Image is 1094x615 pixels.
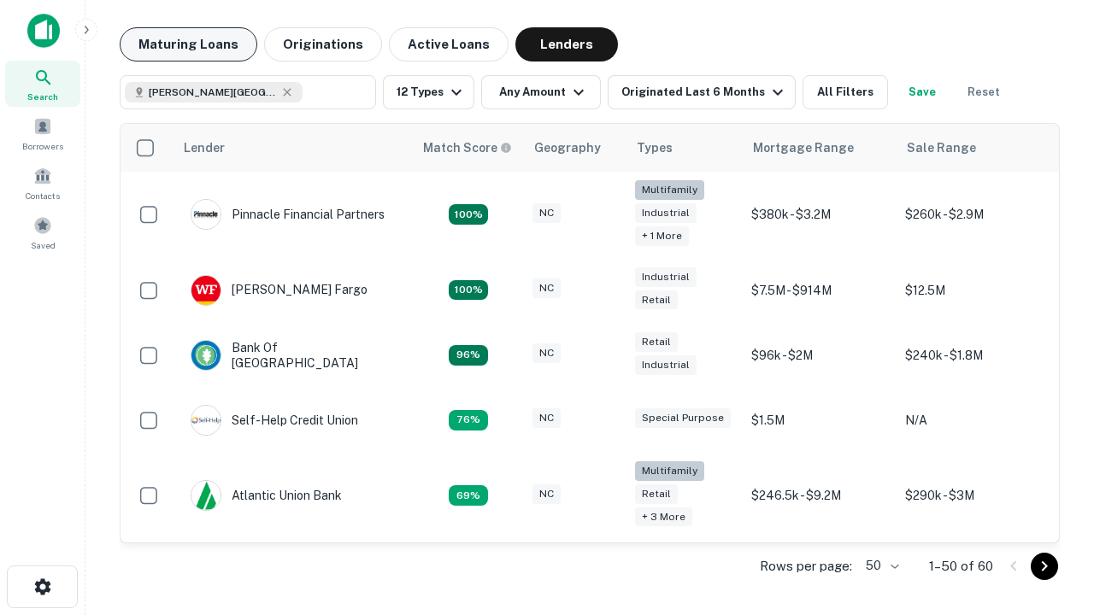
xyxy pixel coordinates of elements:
[449,345,488,366] div: Matching Properties: 14, hasApolloMatch: undefined
[1009,424,1094,506] iframe: Chat Widget
[149,85,277,100] span: [PERSON_NAME][GEOGRAPHIC_DATA], [GEOGRAPHIC_DATA]
[389,27,509,61] button: Active Loans
[191,199,385,230] div: Pinnacle Financial Partners
[897,453,1050,539] td: $290k - $3M
[743,388,897,453] td: $1.5M
[27,14,60,48] img: capitalize-icon.png
[532,278,561,298] div: NC
[191,340,396,371] div: Bank Of [GEOGRAPHIC_DATA]
[907,138,976,158] div: Sale Range
[753,138,854,158] div: Mortgage Range
[859,553,902,578] div: 50
[635,484,678,504] div: Retail
[626,124,743,172] th: Types
[532,343,561,363] div: NC
[743,258,897,323] td: $7.5M - $914M
[635,408,731,428] div: Special Purpose
[635,332,678,352] div: Retail
[743,172,897,258] td: $380k - $3.2M
[191,276,221,305] img: picture
[532,408,561,428] div: NC
[803,75,888,109] button: All Filters
[635,461,704,481] div: Multifamily
[5,209,80,255] a: Saved
[929,556,993,577] p: 1–50 of 60
[897,323,1050,388] td: $240k - $1.8M
[174,124,413,172] th: Lender
[481,75,601,109] button: Any Amount
[31,238,56,252] span: Saved
[5,110,80,156] a: Borrowers
[897,124,1050,172] th: Sale Range
[191,341,221,370] img: picture
[743,323,897,388] td: $96k - $2M
[191,405,358,436] div: Self-help Credit Union
[635,226,689,246] div: + 1 more
[191,480,342,511] div: Atlantic Union Bank
[22,139,63,153] span: Borrowers
[532,484,561,504] div: NC
[621,82,788,102] div: Originated Last 6 Months
[895,75,950,109] button: Save your search to get updates of matches that match your search criteria.
[449,410,488,430] div: Matching Properties: 11, hasApolloMatch: undefined
[532,203,561,223] div: NC
[534,138,601,158] div: Geography
[524,124,626,172] th: Geography
[27,90,58,103] span: Search
[760,556,852,577] p: Rows per page:
[413,124,524,172] th: Capitalize uses an advanced AI algorithm to match your search with the best lender. The match sco...
[515,27,618,61] button: Lenders
[635,507,692,527] div: + 3 more
[449,280,488,301] div: Matching Properties: 15, hasApolloMatch: undefined
[743,124,897,172] th: Mortgage Range
[423,138,512,157] div: Capitalize uses an advanced AI algorithm to match your search with the best lender. The match sco...
[191,275,368,306] div: [PERSON_NAME] Fargo
[897,388,1050,453] td: N/A
[743,453,897,539] td: $246.5k - $9.2M
[120,27,257,61] button: Maturing Loans
[608,75,796,109] button: Originated Last 6 Months
[5,160,80,206] a: Contacts
[637,138,673,158] div: Types
[635,203,697,223] div: Industrial
[191,481,221,510] img: picture
[423,138,509,157] h6: Match Score
[26,189,60,202] span: Contacts
[191,406,221,435] img: picture
[635,355,697,375] div: Industrial
[635,267,697,287] div: Industrial
[264,27,382,61] button: Originations
[184,138,225,158] div: Lender
[956,75,1011,109] button: Reset
[897,258,1050,323] td: $12.5M
[1031,553,1058,580] button: Go to next page
[5,61,80,107] a: Search
[635,290,678,310] div: Retail
[635,180,704,200] div: Multifamily
[897,172,1050,258] td: $260k - $2.9M
[191,200,221,229] img: picture
[383,75,474,109] button: 12 Types
[449,204,488,225] div: Matching Properties: 26, hasApolloMatch: undefined
[449,485,488,506] div: Matching Properties: 10, hasApolloMatch: undefined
